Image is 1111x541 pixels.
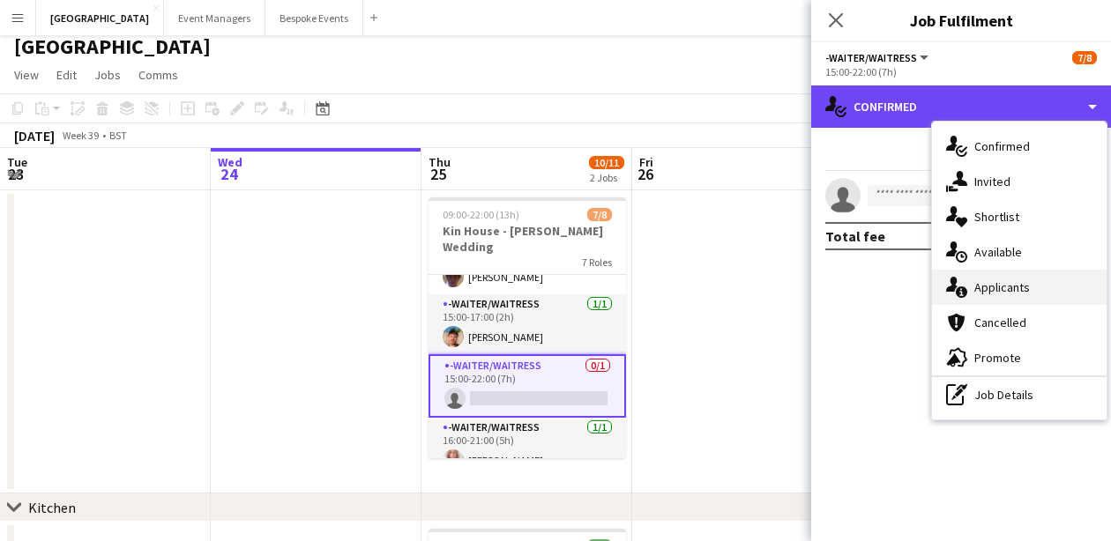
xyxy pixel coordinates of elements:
span: Fri [639,154,653,170]
div: 2 Jobs [590,171,623,184]
span: Week 39 [58,129,102,142]
span: Comms [138,67,178,83]
button: [GEOGRAPHIC_DATA] [36,1,164,35]
button: Bespoke Events [265,1,363,35]
span: 10/11 [589,156,624,169]
span: Shortlist [974,209,1019,225]
span: View [14,67,39,83]
span: 26 [637,164,653,184]
span: Tue [7,154,27,170]
div: BST [109,129,127,142]
div: [DATE] [14,127,55,145]
a: Comms [131,63,185,86]
span: -Waiter/Waitress [825,51,917,64]
div: Confirmed [811,85,1111,128]
span: 7 Roles [582,256,612,269]
span: Invited [974,174,1010,189]
span: Jobs [94,67,121,83]
span: Cancelled [974,315,1026,330]
span: 7/8 [587,208,612,221]
app-card-role: -Waiter/Waitress1/116:00-21:00 (5h)[PERSON_NAME] [429,418,626,478]
span: Confirmed [974,138,1030,154]
span: Promote [974,350,1021,366]
span: Available [974,244,1022,260]
app-card-role: -Waiter/Waitress1/115:00-17:00 (2h)[PERSON_NAME] [429,294,626,354]
span: Thu [429,154,451,170]
span: 25 [426,164,451,184]
app-job-card: 09:00-22:00 (13h)7/8Kin House - [PERSON_NAME] Wedding7 RolesNoku Ndomore[PERSON_NAME]Bar & Cateri... [429,197,626,458]
span: Edit [56,67,77,83]
div: Total fee [825,227,885,245]
div: 15:00-22:00 (7h) [825,65,1097,78]
span: 09:00-22:00 (13h) [443,208,519,221]
a: View [7,63,46,86]
span: 7/8 [1072,51,1097,64]
a: Edit [49,63,84,86]
div: Job Details [932,377,1107,412]
span: Wed [218,154,242,170]
button: -Waiter/Waitress [825,51,931,64]
h3: Job Fulfilment [811,9,1111,32]
h3: Kin House - [PERSON_NAME] Wedding [429,223,626,255]
button: Event Managers [164,1,265,35]
div: Kitchen [28,499,76,516]
span: 23 [4,164,27,184]
app-card-role: -Waiter/Waitress0/115:00-22:00 (7h) [429,354,626,418]
h1: [GEOGRAPHIC_DATA] [14,33,211,60]
span: 24 [215,164,242,184]
span: Applicants [974,279,1030,295]
a: Jobs [87,63,128,86]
